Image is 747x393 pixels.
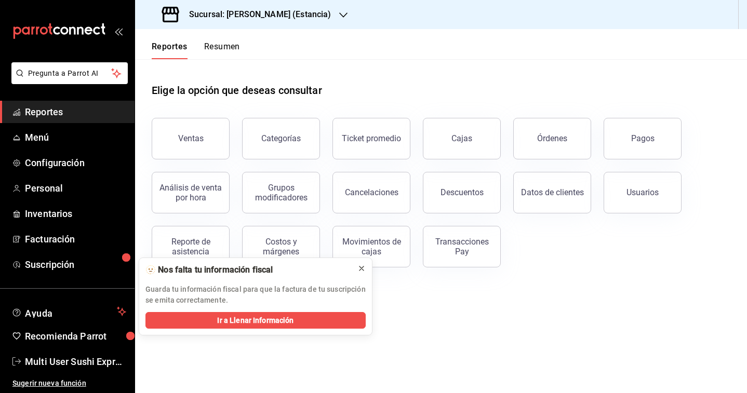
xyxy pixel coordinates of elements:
[25,156,126,170] span: Configuración
[451,133,472,143] div: Cajas
[242,226,320,267] button: Costos y márgenes
[11,62,128,84] button: Pregunta a Parrot AI
[25,130,126,144] span: Menú
[204,42,240,59] button: Resumen
[152,118,230,159] button: Ventas
[441,187,484,197] div: Descuentos
[521,187,584,197] div: Datos de clientes
[25,305,113,318] span: Ayuda
[604,118,682,159] button: Pagos
[217,315,294,326] span: Ir a Llenar Información
[631,133,655,143] div: Pagos
[145,264,349,276] div: 🫥 Nos falta tu información fiscal
[25,258,126,272] span: Suscripción
[152,226,230,267] button: Reporte de asistencia
[28,68,112,79] span: Pregunta a Parrot AI
[345,187,398,197] div: Cancelaciones
[12,378,126,389] span: Sugerir nueva función
[25,207,126,221] span: Inventarios
[181,8,331,21] h3: Sucursal: [PERSON_NAME] (Estancia)
[178,133,204,143] div: Ventas
[152,42,240,59] div: navigation tabs
[25,232,126,246] span: Facturación
[332,172,410,213] button: Cancelaciones
[25,355,126,369] span: Multi User Sushi Express
[430,237,494,256] div: Transacciones Pay
[7,75,128,86] a: Pregunta a Parrot AI
[145,284,366,306] p: Guarda tu información fiscal para que la factura de tu suscripción se emita correctamente.
[152,172,230,213] button: Análisis de venta por hora
[626,187,659,197] div: Usuarios
[158,183,223,202] div: Análisis de venta por hora
[158,237,223,256] div: Reporte de asistencia
[261,133,301,143] div: Categorías
[114,27,123,35] button: open_drawer_menu
[339,237,404,256] div: Movimientos de cajas
[423,226,501,267] button: Transacciones Pay
[423,118,501,159] button: Cajas
[513,172,591,213] button: Datos de clientes
[25,181,126,195] span: Personal
[25,329,126,343] span: Recomienda Parrot
[537,133,567,143] div: Órdenes
[242,172,320,213] button: Grupos modificadores
[513,118,591,159] button: Órdenes
[332,226,410,267] button: Movimientos de cajas
[152,83,322,98] h1: Elige la opción que deseas consultar
[249,237,313,256] div: Costos y márgenes
[332,118,410,159] button: Ticket promedio
[242,118,320,159] button: Categorías
[152,42,188,59] button: Reportes
[25,105,126,119] span: Reportes
[604,172,682,213] button: Usuarios
[423,172,501,213] button: Descuentos
[249,183,313,202] div: Grupos modificadores
[342,133,401,143] div: Ticket promedio
[145,312,366,329] button: Ir a Llenar Información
